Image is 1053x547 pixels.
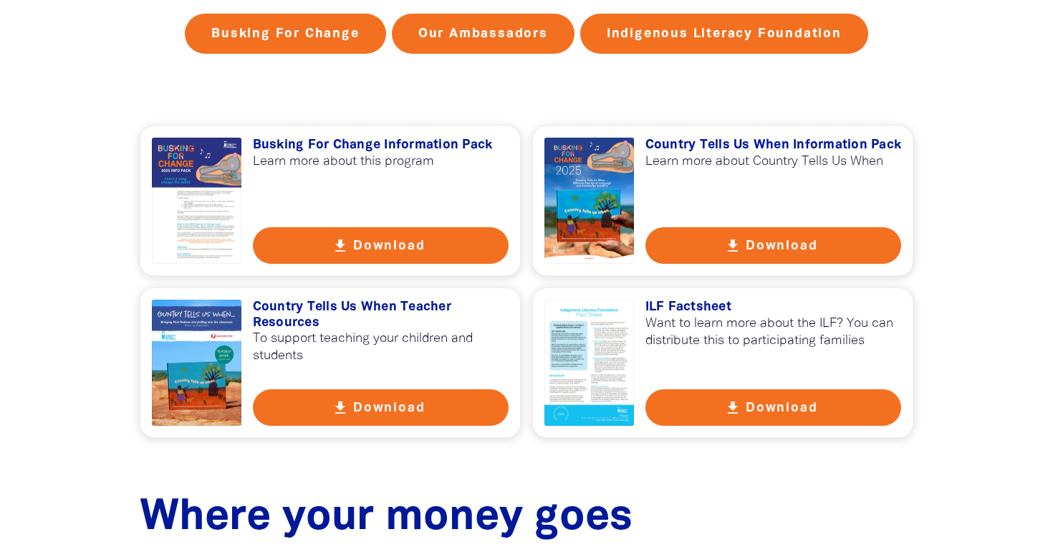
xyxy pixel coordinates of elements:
[724,399,741,417] i: get_app
[580,14,868,54] a: Indigenous Literacy Foundation
[724,237,741,255] i: get_app
[332,399,349,417] i: get_app
[253,138,509,153] h3: Busking For Change Information Pack
[645,300,902,315] h3: ILF Factsheet
[253,389,509,426] button: get_app Download
[253,300,509,330] h3: Country Tells Us When Teacher Resources
[392,14,574,54] a: Our Ambassadors
[645,227,902,264] button: get_app Download
[185,14,385,54] a: Busking For Change
[140,498,633,538] span: Where your money goes
[645,389,902,426] button: get_app Download
[645,138,902,153] h3: Country Tells Us When Information Pack
[253,227,509,264] button: get_app Download
[332,237,349,255] i: get_app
